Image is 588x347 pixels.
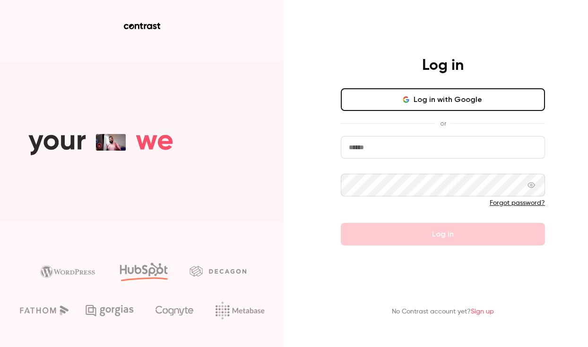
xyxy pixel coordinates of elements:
button: Log in with Google [341,88,545,111]
p: No Contrast account yet? [392,307,494,317]
a: Sign up [471,308,494,315]
a: Forgot password? [490,200,545,206]
img: decagon [190,266,246,276]
h4: Log in [422,56,464,75]
span: or [435,118,451,128]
